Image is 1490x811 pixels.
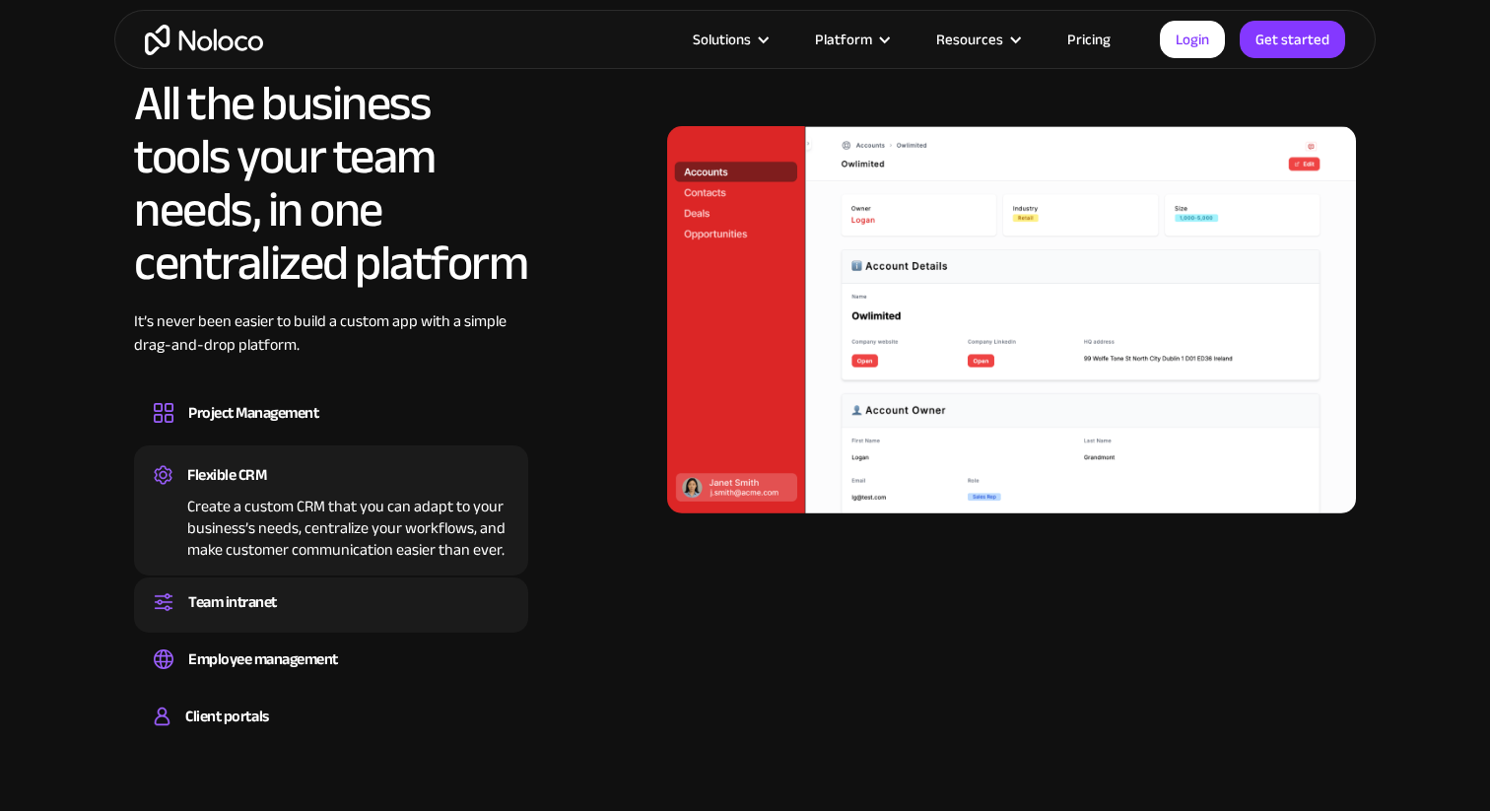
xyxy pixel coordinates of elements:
div: Client portals [185,702,268,731]
div: Resources [936,27,1003,52]
div: Solutions [693,27,751,52]
div: Create a custom CRM that you can adapt to your business’s needs, centralize your workflows, and m... [154,490,508,561]
div: It’s never been easier to build a custom app with a simple drag-and-drop platform. [134,309,528,386]
div: Solutions [668,27,790,52]
a: Pricing [1043,27,1135,52]
div: Easily manage employee information, track performance, and handle HR tasks from a single platform. [154,674,508,680]
h2: All the business tools your team needs, in one centralized platform [134,77,528,290]
a: home [145,25,263,55]
div: Project Management [188,398,318,428]
a: Login [1160,21,1225,58]
div: Build a secure, fully-branded, and personalized client portal that lets your customers self-serve. [154,731,508,737]
div: Set up a central space for your team to collaborate, share information, and stay up to date on co... [154,617,508,623]
div: Resources [912,27,1043,52]
div: Platform [815,27,872,52]
div: Platform [790,27,912,52]
div: Team intranet [188,587,277,617]
div: Employee management [188,644,338,674]
div: Flexible CRM [187,460,266,490]
a: Get started [1240,21,1345,58]
div: Design custom project management tools to speed up workflows, track progress, and optimize your t... [154,428,508,434]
